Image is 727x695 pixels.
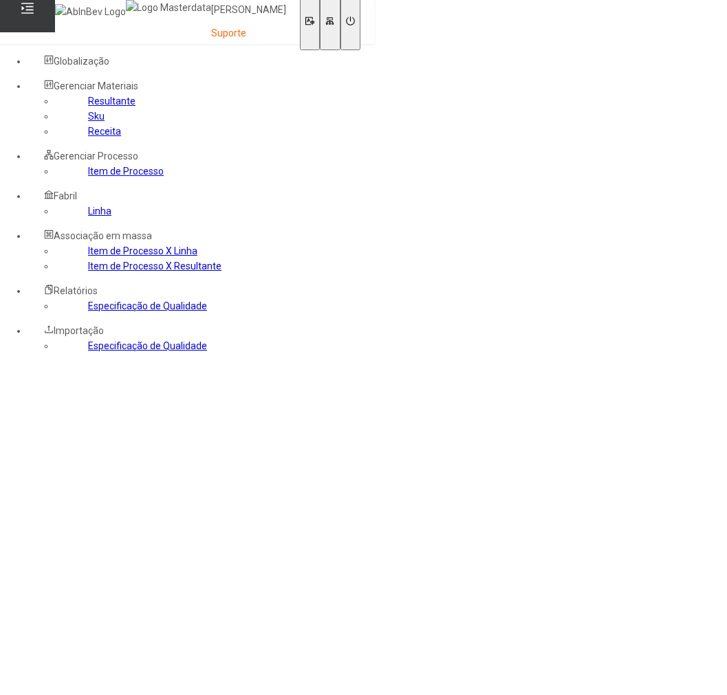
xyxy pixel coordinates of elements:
[88,261,221,272] a: Item de Processo X Resultante
[54,56,109,67] span: Globalização
[88,166,164,177] a: Item de Processo
[54,190,77,201] span: Fabril
[211,3,286,17] p: [PERSON_NAME]
[54,151,138,162] span: Gerenciar Processo
[88,340,207,351] a: Especificação de Qualidade
[88,126,121,137] a: Receita
[211,27,286,41] p: Suporte
[88,96,135,107] a: Resultante
[54,285,98,296] span: Relatórios
[88,245,197,256] a: Item de Processo X Linha
[88,300,207,311] a: Especificação de Qualidade
[54,230,152,241] span: Associação em massa
[88,111,105,122] a: Sku
[88,206,111,217] a: Linha
[54,325,104,336] span: Importação
[55,4,126,19] img: AbInBev Logo
[54,80,138,91] span: Gerenciar Materiais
